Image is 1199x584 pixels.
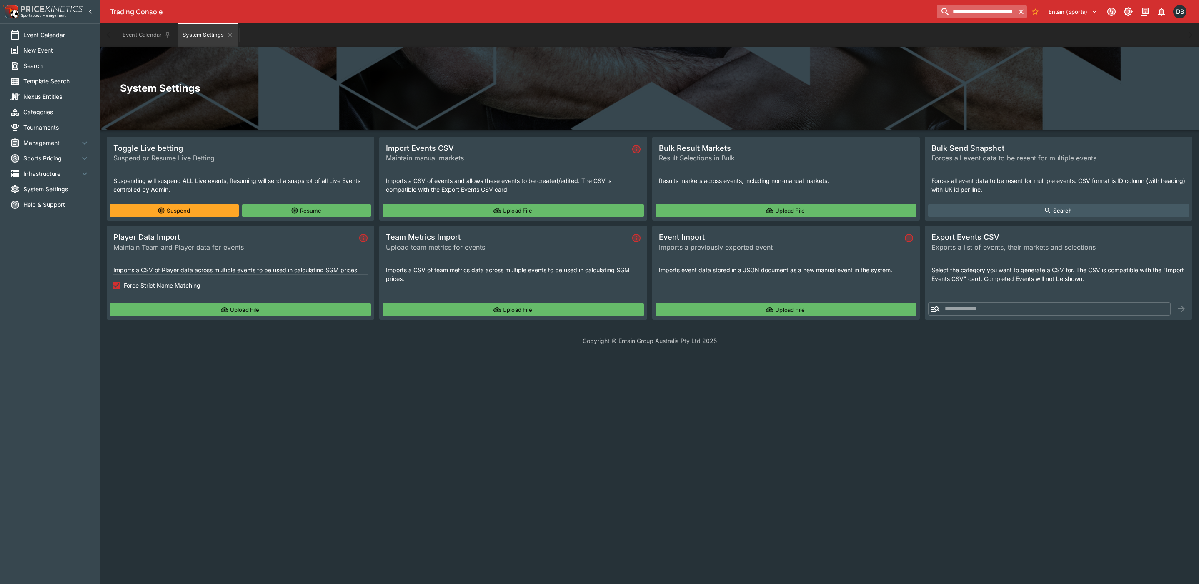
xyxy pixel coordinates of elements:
span: Imports a previously exported event [659,242,901,252]
img: Sportsbook Management [21,14,66,18]
span: Player Data Import [113,232,356,242]
span: Search [23,61,90,70]
span: Force Strict Name Matching [124,281,200,290]
span: System Settings [23,185,90,193]
input: search [937,5,1015,18]
span: Exports a list of events, their markets and selections [931,242,1186,252]
span: Team Metrics Import [386,232,628,242]
span: Result Selections in Bulk [659,153,913,163]
span: Tournaments [23,123,90,132]
button: Suspend [110,204,239,217]
p: Forces all event data to be resent for multiple events. CSV format is ID column (with heading) wi... [931,176,1186,194]
p: Results markets across events, including non-manual markets. [659,176,913,185]
span: Import Events CSV [386,143,628,153]
p: Select the category you want to generate a CSV for. The CSV is compatible with the "Import Events... [931,266,1186,283]
button: Toggle light/dark mode [1121,4,1136,19]
img: PriceKinetics Logo [3,3,19,20]
button: No Bookmarks [1029,5,1042,18]
span: Categories [23,108,90,116]
p: Copyright © Entain Group Australia Pty Ltd 2025 [100,336,1199,345]
button: Upload File [656,303,916,316]
p: Imports a CSV of events and allows these events to be created/edited. The CSV is compatible with ... [386,176,640,194]
span: Suspend or Resume Live Betting [113,153,368,163]
span: Maintain manual markets [386,153,628,163]
span: Management [23,138,80,147]
button: Documentation [1137,4,1152,19]
span: New Event [23,46,90,55]
span: Export Events CSV [931,232,1186,242]
button: Search [928,204,1189,217]
p: Suspending will suspend ALL Live events, Resuming will send a snapshot of all Live Events control... [113,176,368,194]
span: Sports Pricing [23,154,80,163]
button: Upload File [383,204,643,217]
span: Event Import [659,232,901,242]
button: Resume [242,204,371,217]
button: Select Tenant [1044,5,1102,18]
div: Trading Console [110,8,934,16]
button: System Settings [178,23,238,47]
span: Toggle Live betting [113,143,368,153]
div: Daniel Beswick [1173,5,1186,18]
button: Connected to PK [1104,4,1119,19]
h2: System Settings [120,82,1179,95]
p: Imports event data stored in a JSON document as a new manual event in the system. [659,266,913,274]
p: Imports a CSV of team metrics data across multiple events to be used in calculating SGM prices. [386,266,640,283]
span: Event Calendar [23,30,90,39]
span: Help & Support [23,200,90,209]
p: Imports a CSV of Player data across multiple events to be used in calculating SGM prices. [113,266,368,274]
img: PriceKinetics [21,6,83,12]
button: Upload File [110,303,371,316]
span: Bulk Send Snapshot [931,143,1186,153]
span: Nexus Entities [23,92,90,101]
span: Maintain Team and Player data for events [113,242,356,252]
button: Daniel Beswick [1171,3,1189,21]
button: Event Calendar [118,23,176,47]
button: Upload File [656,204,916,217]
span: Upload team metrics for events [386,242,628,252]
button: Notifications [1154,4,1169,19]
span: Forces all event data to be resent for multiple events [931,153,1186,163]
span: Infrastructure [23,169,80,178]
button: Upload File [383,303,643,316]
span: Bulk Result Markets [659,143,913,153]
span: Template Search [23,77,90,85]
